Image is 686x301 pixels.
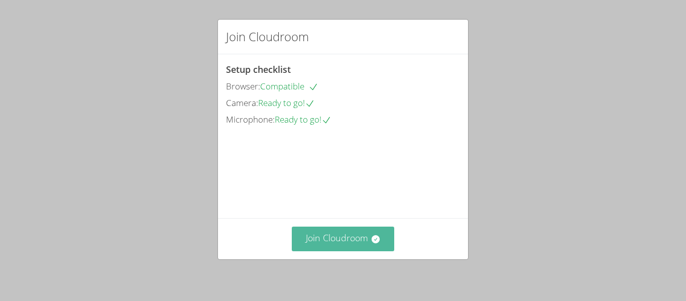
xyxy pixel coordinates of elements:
span: Ready to go! [258,97,315,109]
span: Compatible [260,80,318,92]
span: Ready to go! [275,114,331,125]
span: Setup checklist [226,63,291,75]
span: Browser: [226,80,260,92]
button: Join Cloudroom [292,227,395,251]
span: Camera: [226,97,258,109]
h2: Join Cloudroom [226,28,309,46]
span: Microphone: [226,114,275,125]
